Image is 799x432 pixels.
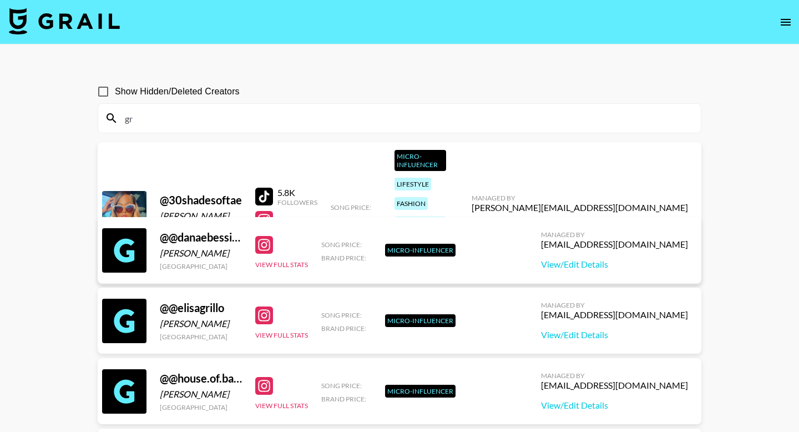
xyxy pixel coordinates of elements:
[255,401,308,410] button: View Full Stats
[395,197,428,210] div: fashion
[160,262,242,270] div: [GEOGRAPHIC_DATA]
[331,217,376,225] span: Brand Price:
[385,244,456,257] div: Micro-Influencer
[541,380,688,391] div: [EMAIL_ADDRESS][DOMAIN_NAME]
[541,259,688,270] a: View/Edit Details
[160,389,242,400] div: [PERSON_NAME]
[160,371,242,385] div: @ @house.of.bangers @housevibesonly @housegifter @techhousemusic @houselovers @clubculture @deepa...
[321,254,366,262] span: Brand Price:
[541,239,688,250] div: [EMAIL_ADDRESS][DOMAIN_NAME]
[160,301,242,315] div: @ @elisagrillo
[541,400,688,411] a: View/Edit Details
[321,395,366,403] span: Brand Price:
[9,8,120,34] img: Grail Talent
[385,385,456,398] div: Micro-Influencer
[541,230,688,239] div: Managed By
[385,314,456,327] div: Micro-Influencer
[331,203,371,212] span: Song Price:
[541,301,688,309] div: Managed By
[160,210,242,222] div: [PERSON_NAME]
[160,193,242,207] div: @ 30shadesoftae
[160,333,242,341] div: [GEOGRAPHIC_DATA]
[277,187,317,198] div: 5.8K
[775,11,797,33] button: open drawer
[115,85,240,98] span: Show Hidden/Deleted Creators
[321,381,362,390] span: Song Price:
[118,109,694,127] input: Search by User Name
[277,198,317,207] div: Followers
[395,178,431,190] div: lifestyle
[321,240,362,249] span: Song Price:
[255,260,308,269] button: View Full Stats
[160,318,242,329] div: [PERSON_NAME]
[395,217,446,238] div: makeup & beauty
[321,311,362,319] span: Song Price:
[160,230,242,244] div: @ @danaebessin29
[472,194,688,202] div: Managed By
[541,329,688,340] a: View/Edit Details
[160,403,242,411] div: [GEOGRAPHIC_DATA]
[160,248,242,259] div: [PERSON_NAME]
[472,202,688,213] div: [PERSON_NAME][EMAIL_ADDRESS][DOMAIN_NAME]
[541,371,688,380] div: Managed By
[255,331,308,339] button: View Full Stats
[541,309,688,320] div: [EMAIL_ADDRESS][DOMAIN_NAME]
[395,150,446,171] div: Micro-Influencer
[321,324,366,333] span: Brand Price:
